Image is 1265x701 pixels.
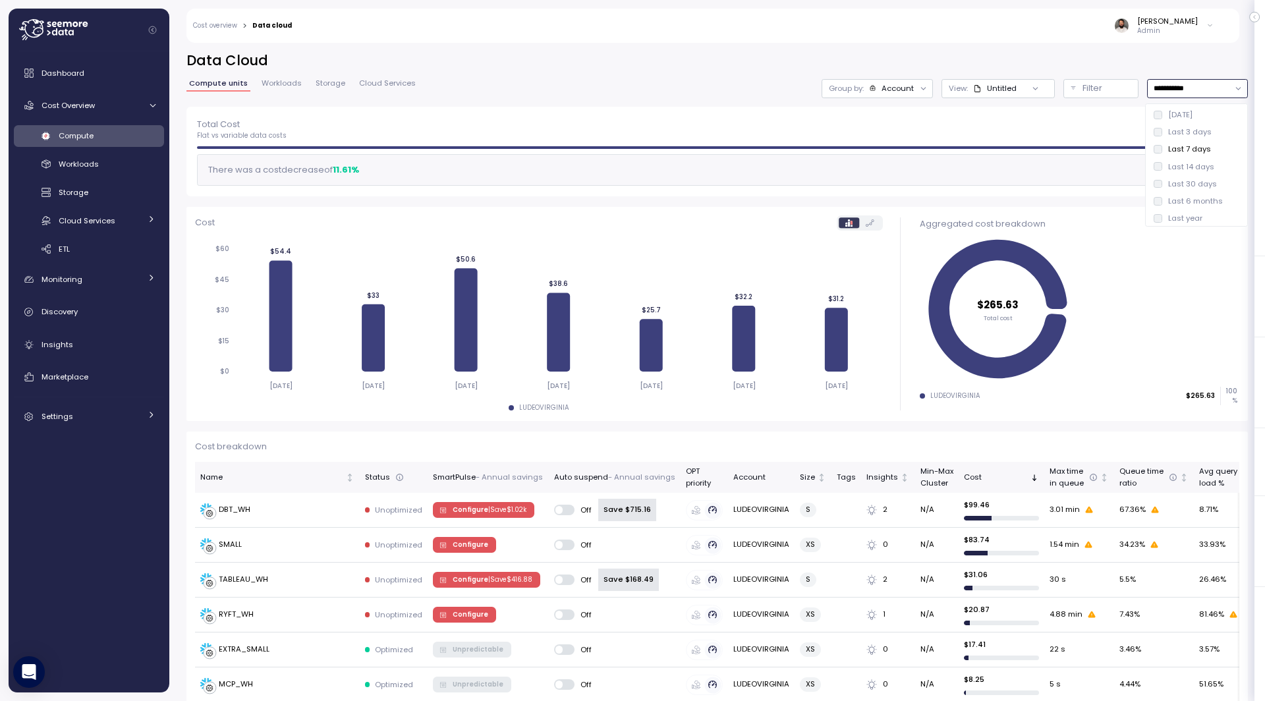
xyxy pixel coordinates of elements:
[333,163,359,177] div: 11.61 %
[453,677,503,692] span: Unpredictable
[14,92,164,119] a: Cost Overview
[1221,387,1237,405] p: 100 %
[14,60,164,86] a: Dashboard
[204,163,359,177] div: There was a cost decrease of
[806,573,810,586] span: S
[1168,213,1202,223] div: Last year
[866,679,909,690] div: 0
[519,403,569,412] div: LUDEOVIRGINIA
[914,493,958,528] td: N/A
[1119,609,1140,621] span: 7.43 %
[973,83,1017,94] div: Untitled
[795,462,831,493] th: SizeNot sorted
[375,644,413,655] p: Optimized
[365,472,422,484] div: Status
[219,644,269,656] div: EXTRA_SMALL
[200,472,343,484] div: Name
[59,187,88,198] span: Storage
[598,499,656,521] div: Save $715.16
[14,299,164,325] a: Discovery
[375,679,413,690] p: Optimized
[186,51,1248,70] h2: Data Cloud
[216,306,229,314] tspan: $30
[197,131,287,140] p: Flat vs variable data costs
[732,381,755,390] tspan: [DATE]
[964,604,1039,615] p: $ 20.87
[1100,473,1109,482] div: Not sorted
[219,504,250,516] div: DBT_WH
[270,247,291,256] tspan: $54.4
[728,632,795,667] td: LUDEOVIRGINIA
[59,159,99,169] span: Workloads
[641,306,660,314] tspan: $25.7
[837,472,856,484] div: Tags
[1119,574,1136,586] span: 5.5 %
[825,381,848,390] tspan: [DATE]
[930,391,980,401] div: LUDEOVIRGINIA
[453,642,503,657] span: Unpredictable
[375,505,422,515] p: Unoptimized
[453,573,532,587] span: Configure
[686,466,723,489] div: OPT priority
[1137,16,1198,26] div: [PERSON_NAME]
[14,125,164,147] a: Compute
[547,381,570,390] tspan: [DATE]
[219,609,254,621] div: RYFT_WH
[316,80,345,87] span: Storage
[1199,504,1218,516] span: 8.71 %
[914,563,958,598] td: N/A
[219,679,253,690] div: MCP_WH
[964,569,1039,580] p: $ 31.06
[1119,679,1140,690] span: 4.44 %
[920,217,1237,231] div: Aggregated cost breakdown
[1119,644,1141,656] span: 3.46 %
[219,539,242,551] div: SMALL
[1199,679,1223,690] span: 51.65 %
[1044,462,1114,493] th: Max timein queueNot sorted
[575,679,592,690] span: Off
[920,466,953,489] div: Min-Max Cluster
[215,275,229,284] tspan: $45
[455,381,478,390] tspan: [DATE]
[195,462,360,493] th: NameNot sorted
[14,404,164,430] a: Settings
[914,528,958,563] td: N/A
[1168,161,1214,172] div: Last 14 days
[1179,473,1189,482] div: Not sorted
[1050,609,1082,621] span: 4.88 min
[728,598,795,632] td: LUDEOVIRGINIA
[375,540,422,550] p: Unoptimized
[42,68,84,78] span: Dashboard
[914,632,958,667] td: N/A
[1115,18,1129,32] img: ACg8ocLskjvUhBDgxtSFCRx4ztb74ewwa1VrVEuDBD_Ho1mrTsQB-QE=s96-c
[252,22,292,29] div: Data cloud
[1168,179,1217,189] div: Last 30 days
[195,440,1239,453] p: Cost breakdown
[42,100,95,111] span: Cost Overview
[215,244,229,253] tspan: $60
[1114,462,1194,493] th: Queue timeratioNot sorted
[433,537,496,553] button: Configure
[866,472,898,484] div: Insights
[218,337,229,345] tspan: $15
[195,216,215,229] p: Cost
[575,540,592,550] span: Off
[728,493,795,528] td: LUDEOVIRGINIA
[42,306,78,317] span: Discovery
[433,472,543,484] div: SmartPulse
[433,607,496,623] button: Configure
[1168,196,1223,206] div: Last 6 months
[866,539,909,551] div: 0
[800,472,815,484] div: Size
[269,381,293,390] tspan: [DATE]
[14,331,164,358] a: Insights
[949,83,968,94] p: View:
[900,473,909,482] div: Not sorted
[728,528,795,563] td: LUDEOVIRGINIA
[433,642,511,658] button: Unpredictable
[453,538,488,552] span: Configure
[554,472,675,484] div: Auto suspend
[1199,539,1225,551] span: 33.93 %
[375,575,422,585] p: Unoptimized
[549,279,568,288] tspan: $38.6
